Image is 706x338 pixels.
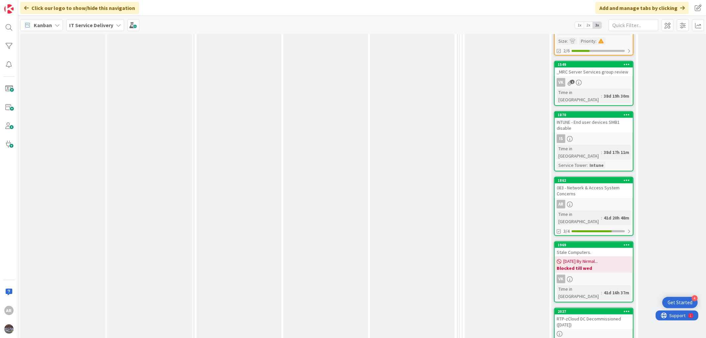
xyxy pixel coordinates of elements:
div: Add and manage tabs by clicking [595,2,689,14]
div: Click our logo to show/hide this navigation [20,2,139,14]
div: Time in [GEOGRAPHIC_DATA] [557,211,601,225]
div: 4 [692,295,698,301]
img: avatar [4,324,14,334]
div: Service Tower [557,162,587,169]
span: : [587,162,588,169]
div: Open Get Started checklist, remaining modules: 4 [662,297,698,308]
div: AR [555,200,633,209]
span: : [601,214,602,221]
div: Priority [579,37,595,45]
div: 1969Stale Computers. [555,242,633,257]
div: 2027RTP-zCloud DC Decommissioned ([DATE]) [555,309,633,329]
span: 3x [593,22,602,28]
span: 2/6 [563,47,570,54]
span: : [567,37,568,45]
a: 1862083 - Network & Access System ConcernsARTime in [GEOGRAPHIC_DATA]:41d 20h 48m3/4 [554,177,634,236]
div: 1862 [558,178,633,183]
div: 2027 [558,309,633,314]
div: 1870 [558,113,633,117]
div: Size [557,37,567,45]
div: 1870 [555,112,633,118]
a: 1969Stale Computers.[DATE] By Nirmal...Blocked till wedVKTime in [GEOGRAPHIC_DATA]:41d 16h 37m [554,241,634,303]
div: RTP-zCloud DC Decommissioned ([DATE]) [555,314,633,329]
span: 1 [570,80,575,84]
div: 41d 16h 37m [602,289,631,296]
div: 1969 [558,243,633,247]
a: 1549_MRC Server Services group reviewVKTime in [GEOGRAPHIC_DATA]:38d 19h 30m [554,61,634,106]
b: IT Service Delivery [69,22,113,28]
a: 1870INTUNE - End user devices SMB1 disableIsTime in [GEOGRAPHIC_DATA]:38d 17h 11mService Tower:In... [554,111,634,171]
div: Time in [GEOGRAPHIC_DATA] [557,89,601,103]
span: Support [14,1,30,9]
div: 38d 19h 30m [602,92,631,100]
div: VK [557,275,565,283]
img: Visit kanbanzone.com [4,4,14,14]
div: VK [555,275,633,283]
div: 1 [34,3,36,8]
div: Time in [GEOGRAPHIC_DATA] [557,145,601,160]
div: 41d 20h 48m [602,214,631,221]
div: 38d 17h 11m [602,149,631,156]
span: : [595,37,596,45]
span: : [601,92,602,100]
span: 1x [575,22,584,28]
div: 1549 [555,62,633,68]
div: 1862 [555,177,633,183]
div: Intune [588,162,605,169]
span: 2x [584,22,593,28]
span: 3/4 [563,228,570,235]
div: 083 - Network & Access System Concerns [555,183,633,198]
div: Time in [GEOGRAPHIC_DATA] [557,285,601,300]
span: : [601,289,602,296]
span: Kanban [34,21,52,29]
div: 1862083 - Network & Access System Concerns [555,177,633,198]
div: INTUNE - End user devices SMB1 disable [555,118,633,132]
div: _MRC Server Services group review [555,68,633,76]
div: Stale Computers. [555,248,633,257]
span: : [601,149,602,156]
div: AR [557,200,565,209]
div: 1969 [555,242,633,248]
div: 1549_MRC Server Services group review [555,62,633,76]
div: 1870INTUNE - End user devices SMB1 disable [555,112,633,132]
div: Is [555,134,633,143]
div: 1549 [558,62,633,67]
div: AR [4,306,14,315]
input: Quick Filter... [609,19,658,31]
div: 2027 [555,309,633,314]
div: VK [555,78,633,87]
div: VK [557,78,565,87]
div: Get Started [668,299,692,306]
div: Is [557,134,565,143]
b: Blocked till wed [557,265,631,271]
span: [DATE] By Nirmal... [563,258,598,265]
